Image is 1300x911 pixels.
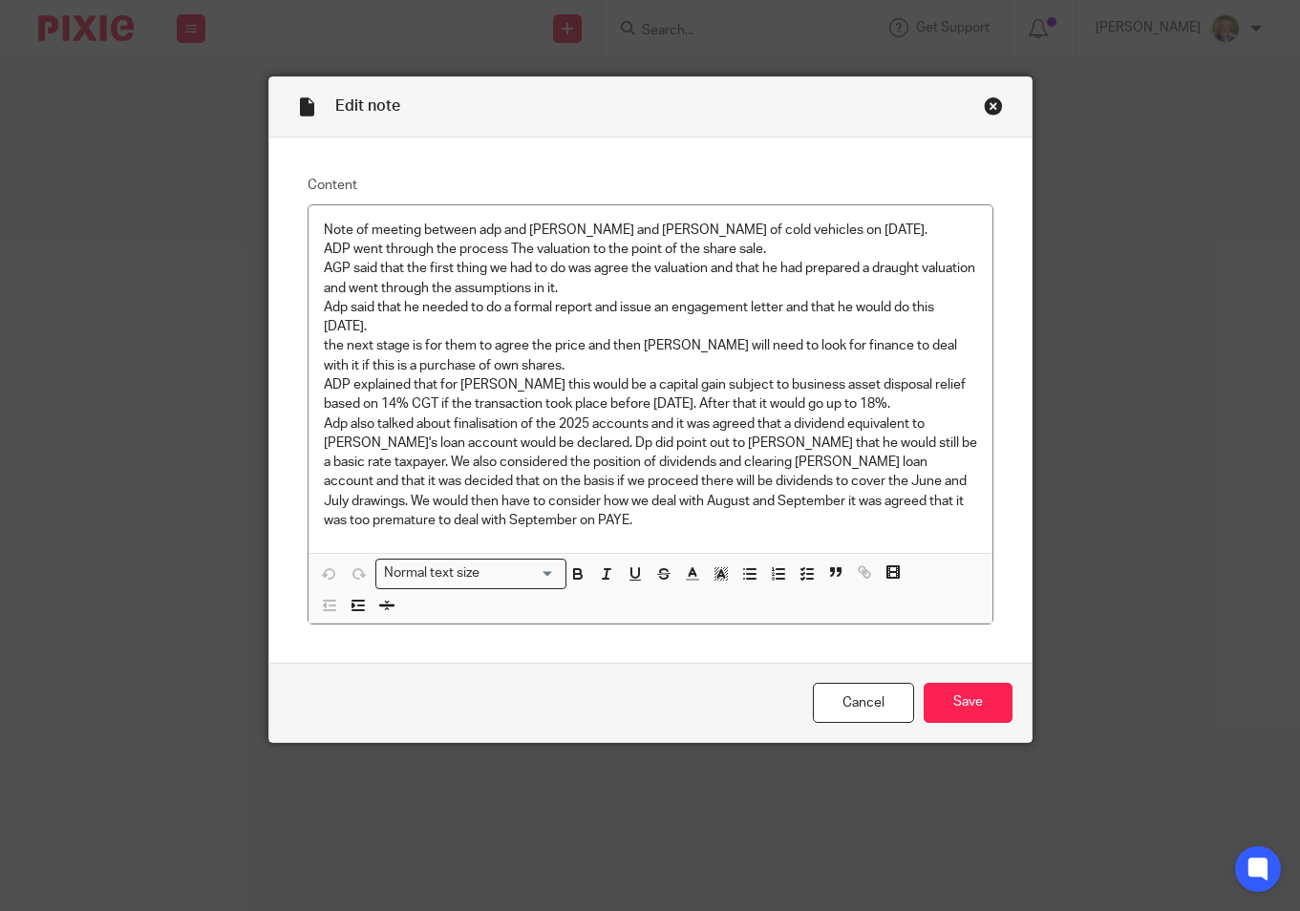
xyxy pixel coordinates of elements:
div: Search for option [375,559,566,588]
a: Cancel [813,683,914,724]
p: the next stage is for them to agree the price and then [PERSON_NAME] will need to look for financ... [324,336,977,375]
p: Note of meeting between adp and [PERSON_NAME] and [PERSON_NAME] of cold vehicles on [DATE]. [324,221,977,240]
p: Adp said that he needed to do a formal report and issue an engagement letter and that he would do... [324,298,977,337]
p: Adp also talked about finalisation of the 2025 accounts and it was agreed that a dividend equival... [324,414,977,531]
span: Normal text size [380,563,484,583]
input: Search for option [485,563,554,583]
span: Edit note [335,98,400,114]
input: Save [924,683,1012,724]
label: Content [308,176,993,195]
div: Close this dialog window [984,96,1003,116]
p: ADP explained that for [PERSON_NAME] this would be a capital gain subject to business asset dispo... [324,375,977,414]
p: ADP went through the process The valuation to the point of the share sale. [324,240,977,259]
p: AGP said that the first thing we had to do was agree the valuation and that he had prepared a dra... [324,259,977,298]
